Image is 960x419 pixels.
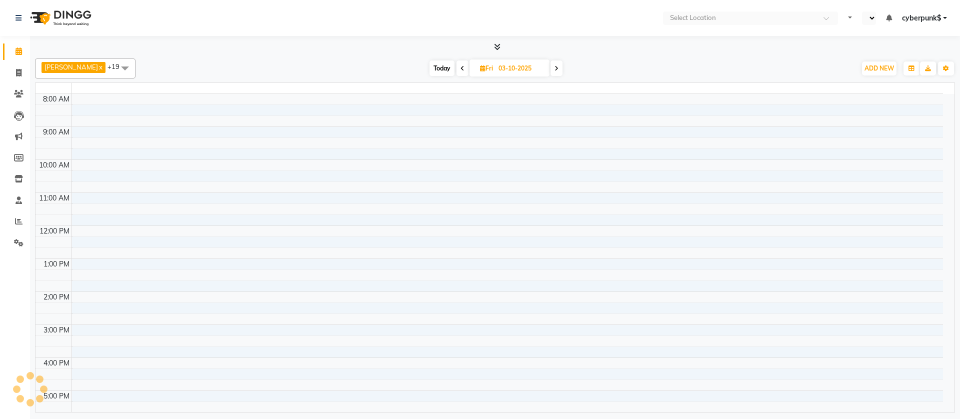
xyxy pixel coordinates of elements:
[98,63,102,71] a: x
[41,391,71,401] div: 5:00 PM
[37,193,71,203] div: 11:00 AM
[25,4,94,32] img: logo
[41,325,71,335] div: 3:00 PM
[862,61,896,75] button: ADD NEW
[37,160,71,170] div: 10:00 AM
[495,61,545,76] input: 2025-10-03
[864,64,894,72] span: ADD NEW
[429,60,454,76] span: Today
[41,292,71,302] div: 2:00 PM
[107,62,127,70] span: +19
[670,13,716,23] div: Select Location
[44,63,98,71] span: [PERSON_NAME]
[41,94,71,104] div: 8:00 AM
[41,127,71,137] div: 9:00 AM
[902,13,941,23] span: cyberpunk$
[477,64,495,72] span: Fri
[41,358,71,368] div: 4:00 PM
[41,259,71,269] div: 1:00 PM
[37,226,71,236] div: 12:00 PM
